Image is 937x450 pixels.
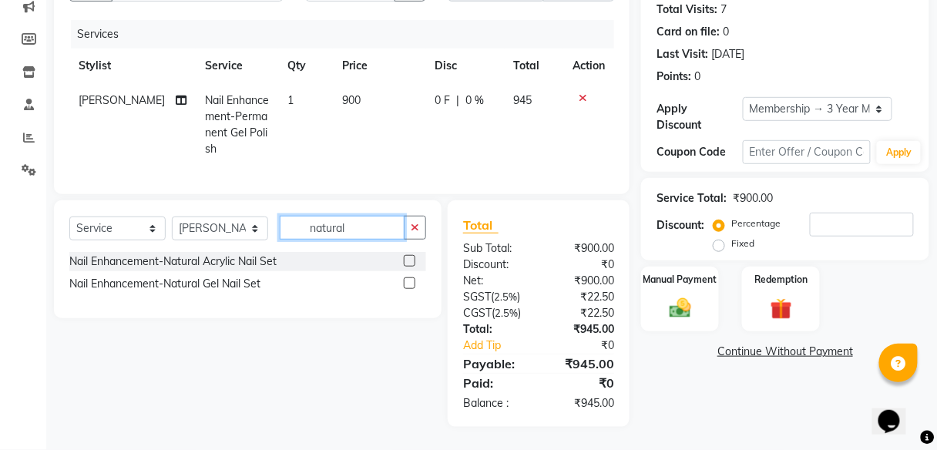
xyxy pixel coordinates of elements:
img: _gift.svg [764,296,799,323]
button: Apply [877,141,921,164]
span: CGST [463,306,492,320]
th: Qty [278,49,333,83]
th: Total [505,49,564,83]
div: ₹22.50 [539,289,626,305]
div: ₹900.00 [539,240,626,257]
div: Service Total: [657,190,727,207]
input: Enter Offer / Coupon Code [743,140,872,164]
span: 2.5% [495,307,518,319]
span: | [457,92,460,109]
span: 1 [287,93,294,107]
div: Nail Enhancement-Natural Gel Nail Set [69,276,260,292]
div: Coupon Code [657,144,742,160]
div: 0 [723,24,729,40]
div: Services [71,20,626,49]
div: Card on file: [657,24,720,40]
div: Last Visit: [657,46,708,62]
div: ₹945.00 [539,354,626,373]
div: 0 [694,69,700,85]
div: ₹0 [553,337,626,354]
div: ( ) [452,289,539,305]
span: Nail Enhancement-Permanent Gel Polish [205,93,269,156]
th: Price [333,49,425,83]
div: ₹900.00 [539,273,626,289]
div: Discount: [657,217,704,233]
span: 0 F [435,92,451,109]
div: ₹945.00 [539,395,626,411]
div: [DATE] [711,46,744,62]
div: Discount: [452,257,539,273]
div: ₹945.00 [539,321,626,337]
th: Service [196,49,278,83]
div: Net: [452,273,539,289]
div: ₹0 [539,257,626,273]
iframe: chat widget [872,388,922,435]
input: Search or Scan [280,216,405,240]
th: Action [563,49,614,83]
div: ₹900.00 [733,190,773,207]
div: Nail Enhancement-Natural Acrylic Nail Set [69,254,277,270]
span: [PERSON_NAME] [79,93,165,107]
div: Payable: [452,354,539,373]
label: Percentage [731,217,781,230]
div: ₹0 [539,374,626,392]
label: Fixed [731,237,754,250]
a: Continue Without Payment [644,344,926,360]
span: 0 % [466,92,485,109]
div: 7 [720,2,727,18]
span: 945 [514,93,532,107]
a: Add Tip [452,337,553,354]
div: Balance : [452,395,539,411]
span: 900 [342,93,361,107]
div: Total: [452,321,539,337]
label: Redemption [754,273,808,287]
div: Sub Total: [452,240,539,257]
div: Apply Discount [657,101,742,133]
div: Paid: [452,374,539,392]
div: Points: [657,69,691,85]
div: ₹22.50 [539,305,626,321]
span: 2.5% [494,290,517,303]
th: Disc [426,49,505,83]
span: SGST [463,290,491,304]
label: Manual Payment [643,273,717,287]
img: _cash.svg [663,296,698,321]
div: ( ) [452,305,539,321]
div: Total Visits: [657,2,717,18]
span: Total [463,217,499,233]
th: Stylist [69,49,196,83]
